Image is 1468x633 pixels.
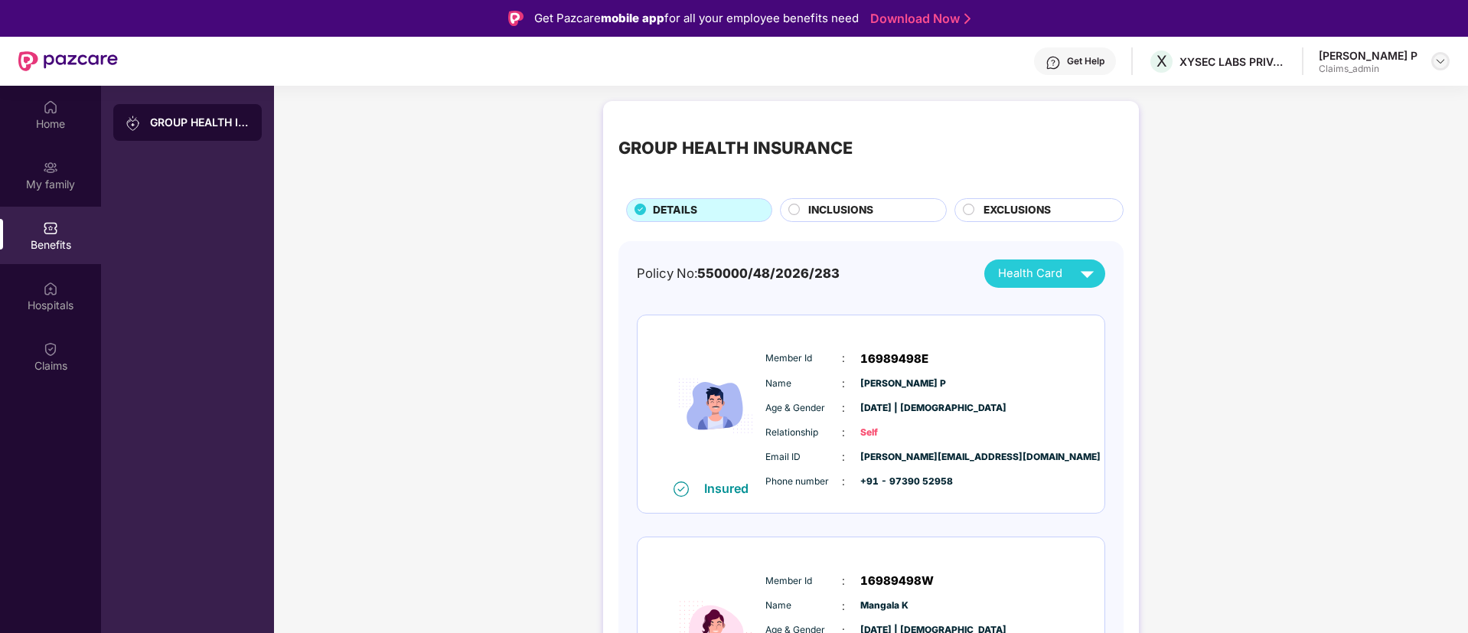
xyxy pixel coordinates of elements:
div: Insured [704,481,758,496]
span: : [842,424,845,441]
img: svg+xml;base64,PHN2ZyBpZD0iSG9tZSIgeG1sbnM9Imh0dHA6Ly93d3cudzMub3JnLzIwMDAvc3ZnIiB3aWR0aD0iMjAiIG... [43,100,58,115]
span: 16989498E [860,350,928,368]
img: svg+xml;base64,PHN2ZyBpZD0iQmVuZWZpdHMiIHhtbG5zPSJodHRwOi8vd3d3LnczLm9yZy8yMDAwL3N2ZyIgd2lkdGg9Ij... [43,220,58,236]
span: EXCLUSIONS [984,202,1051,219]
span: X [1156,52,1167,70]
span: Member Id [765,574,842,589]
span: [PERSON_NAME][EMAIL_ADDRESS][DOMAIN_NAME] [860,450,937,465]
span: 550000/48/2026/283 [697,266,840,281]
span: INCLUSIONS [808,202,873,219]
div: Claims_admin [1319,63,1417,75]
span: : [842,573,845,589]
img: svg+xml;base64,PHN2ZyBpZD0iSG9zcGl0YWxzIiB4bWxucz0iaHR0cDovL3d3dy53My5vcmcvMjAwMC9zdmciIHdpZHRoPS... [43,281,58,296]
span: Relationship [765,426,842,440]
img: svg+xml;base64,PHN2ZyB3aWR0aD0iMjAiIGhlaWdodD0iMjAiIHZpZXdCb3g9IjAgMCAyMCAyMCIgZmlsbD0ibm9uZSIgeG... [126,116,141,131]
span: DETAILS [653,202,697,219]
img: svg+xml;base64,PHN2ZyB4bWxucz0iaHR0cDovL3d3dy53My5vcmcvMjAwMC9zdmciIHdpZHRoPSIxNiIgaGVpZ2h0PSIxNi... [674,481,689,497]
img: svg+xml;base64,PHN2ZyBpZD0iQ2xhaW0iIHhtbG5zPSJodHRwOi8vd3d3LnczLm9yZy8yMDAwL3N2ZyIgd2lkdGg9IjIwIi... [43,341,58,357]
img: svg+xml;base64,PHN2ZyB3aWR0aD0iMjAiIGhlaWdodD0iMjAiIHZpZXdCb3g9IjAgMCAyMCAyMCIgZmlsbD0ibm9uZSIgeG... [43,160,58,175]
div: Get Pazcare for all your employee benefits need [534,9,859,28]
span: : [842,400,845,416]
span: Name [765,599,842,613]
img: Stroke [964,11,971,27]
span: 16989498W [860,572,934,590]
img: Logo [508,11,524,26]
div: GROUP HEALTH INSURANCE [150,115,250,130]
span: Member Id [765,351,842,366]
span: Self [860,426,937,440]
span: Email ID [765,450,842,465]
div: Policy No: [637,263,840,283]
span: : [842,449,845,465]
span: Phone number [765,475,842,489]
span: Mangala K [860,599,937,613]
a: Download Now [870,11,966,27]
img: svg+xml;base64,PHN2ZyBpZD0iRHJvcGRvd24tMzJ4MzIiIHhtbG5zPSJodHRwOi8vd3d3LnczLm9yZy8yMDAwL3N2ZyIgd2... [1434,55,1447,67]
div: GROUP HEALTH INSURANCE [618,135,853,161]
div: Get Help [1067,55,1104,67]
span: Health Card [998,265,1062,282]
strong: mobile app [601,11,664,25]
img: svg+xml;base64,PHN2ZyB4bWxucz0iaHR0cDovL3d3dy53My5vcmcvMjAwMC9zdmciIHZpZXdCb3g9IjAgMCAyNCAyNCIgd2... [1074,260,1101,287]
span: : [842,375,845,392]
img: New Pazcare Logo [18,51,118,71]
div: XYSEC LABS PRIVATE LIMITED [1179,54,1287,69]
img: svg+xml;base64,PHN2ZyBpZD0iSGVscC0zMngzMiIgeG1sbnM9Imh0dHA6Ly93d3cudzMub3JnLzIwMDAvc3ZnIiB3aWR0aD... [1046,55,1061,70]
span: [DATE] | [DEMOGRAPHIC_DATA] [860,401,937,416]
span: : [842,598,845,615]
span: +91 - 97390 52958 [860,475,937,489]
div: [PERSON_NAME] P [1319,48,1417,63]
span: : [842,473,845,490]
span: [PERSON_NAME] P [860,377,937,391]
button: Health Card [984,259,1105,288]
span: Age & Gender [765,401,842,416]
span: : [842,350,845,367]
span: Name [765,377,842,391]
img: icon [670,331,762,481]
